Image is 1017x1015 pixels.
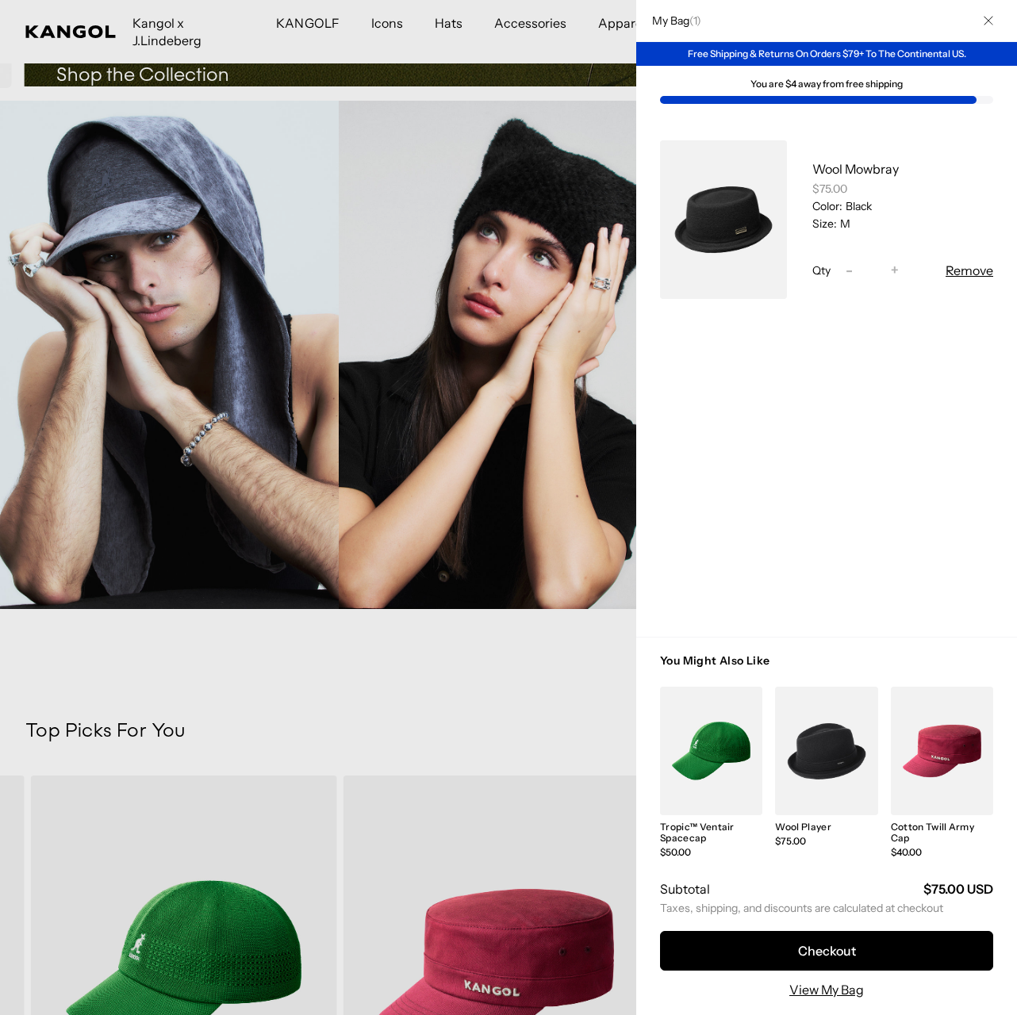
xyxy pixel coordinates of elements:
a: View My Bag [789,980,864,999]
button: Remove Wool Mowbray - Black / M [946,261,993,280]
a: Wool Mowbray [812,161,899,177]
h2: My Bag [644,13,701,28]
a: Cotton Twill Army Cap [891,821,974,844]
span: 1 [693,13,697,28]
button: - [837,261,861,280]
span: $75.00 [775,835,806,847]
dt: Color: [812,199,842,213]
a: Wool Player [775,821,831,833]
button: Checkout [660,931,993,971]
input: Quantity for Wool Mowbray [861,261,883,280]
span: + [891,260,899,282]
div: Free Shipping & Returns On Orders $79+ To The Continental US. [636,42,1017,66]
span: ( ) [689,13,701,28]
strong: $75.00 USD [923,881,993,897]
a: Tropic™ Ventair Spacecap [660,821,735,844]
span: $40.00 [891,846,922,858]
span: $50.00 [660,846,691,858]
span: Qty [812,263,831,278]
div: You are $4 away from free shipping [660,79,993,90]
dt: Size: [812,216,837,231]
dd: Black [842,199,872,213]
h3: You Might Also Like [660,653,993,687]
h2: Subtotal [660,880,710,898]
small: Taxes, shipping, and discounts are calculated at checkout [660,901,993,915]
button: + [883,261,907,280]
span: - [846,260,853,282]
div: $75.00 [812,182,993,196]
dd: M [837,216,850,231]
